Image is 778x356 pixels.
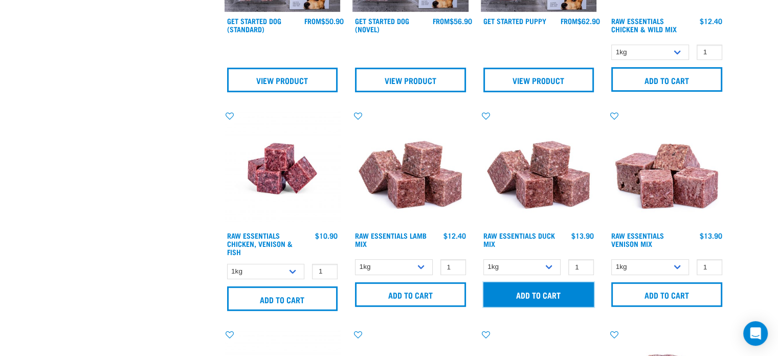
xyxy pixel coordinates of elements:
[227,68,338,92] a: View Product
[227,286,338,311] input: Add to cart
[743,321,768,346] div: Open Intercom Messenger
[355,19,409,31] a: Get Started Dog (Novel)
[611,282,722,307] input: Add to cart
[315,232,338,240] div: $10.90
[433,19,450,23] span: FROM
[697,45,722,60] input: 1
[483,19,546,23] a: Get Started Puppy
[433,17,472,25] div: $56.90
[700,17,722,25] div: $12.40
[483,68,594,92] a: View Product
[700,232,722,240] div: $13.90
[355,282,466,307] input: Add to cart
[609,111,725,227] img: 1113 RE Venison Mix 01
[611,67,722,92] input: Add to cart
[227,234,293,254] a: Raw Essentials Chicken, Venison & Fish
[355,234,427,245] a: Raw Essentials Lamb Mix
[568,259,594,275] input: 1
[611,19,677,31] a: Raw Essentials Chicken & Wild Mix
[227,19,281,31] a: Get Started Dog (Standard)
[225,111,341,227] img: Chicken Venison mix 1655
[481,111,597,227] img: ?1041 RE Lamb Mix 01
[611,234,664,245] a: Raw Essentials Venison Mix
[561,19,577,23] span: FROM
[312,264,338,280] input: 1
[483,282,594,307] input: Add to cart
[443,232,466,240] div: $12.40
[440,259,466,275] input: 1
[355,68,466,92] a: View Product
[561,17,600,25] div: $62.90
[571,232,594,240] div: $13.90
[697,259,722,275] input: 1
[483,234,555,245] a: Raw Essentials Duck Mix
[304,17,344,25] div: $50.90
[304,19,321,23] span: FROM
[352,111,469,227] img: ?1041 RE Lamb Mix 01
